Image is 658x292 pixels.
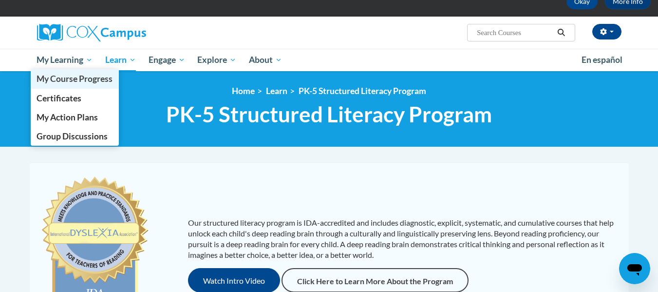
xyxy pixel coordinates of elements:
[191,49,243,71] a: Explore
[142,49,191,71] a: Engage
[37,24,222,41] a: Cox Campus
[232,86,255,96] a: Home
[31,49,99,71] a: My Learning
[582,55,622,65] span: En español
[554,27,568,39] button: Search
[592,24,621,39] button: Account Settings
[31,89,119,108] a: Certificates
[266,86,287,96] a: Learn
[37,54,93,66] span: My Learning
[37,24,146,41] img: Cox Campus
[99,49,142,71] a: Learn
[188,217,619,260] p: Our structured literacy program is IDA-accredited and includes diagnostic, explicit, systematic, ...
[476,27,554,39] input: Search Courses
[37,74,113,84] span: My Course Progress
[31,127,119,146] a: Group Discussions
[105,54,136,66] span: Learn
[22,49,636,71] div: Main menu
[31,69,119,88] a: My Course Progress
[37,131,108,141] span: Group Discussions
[619,253,650,284] iframe: Button to launch messaging window, conversation in progress
[249,54,282,66] span: About
[166,101,492,127] span: PK-5 Structured Literacy Program
[37,93,81,103] span: Certificates
[31,108,119,127] a: My Action Plans
[575,50,629,70] a: En español
[197,54,236,66] span: Explore
[37,112,98,122] span: My Action Plans
[243,49,288,71] a: About
[149,54,185,66] span: Engage
[299,86,426,96] a: PK-5 Structured Literacy Program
